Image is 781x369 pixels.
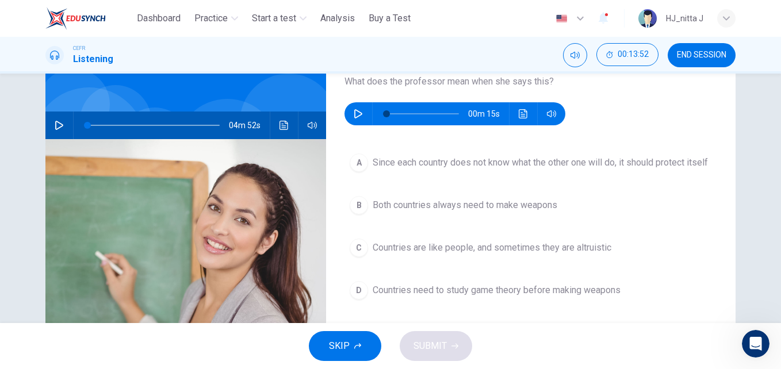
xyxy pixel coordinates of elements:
[45,7,106,30] img: ELTC logo
[563,43,587,67] div: Mute
[364,8,415,29] button: Buy a Test
[85,5,147,25] h1: Messages
[275,112,293,139] button: Click to see the audio transcription
[677,51,726,60] span: END SESSION
[350,281,368,299] div: D
[554,14,569,23] img: en
[344,276,717,305] button: DCountries need to study game theory before making weapons
[668,43,736,67] button: END SESSION
[329,338,350,354] span: SKIP
[252,11,296,25] span: Start a test
[309,331,381,361] button: SKIP
[26,292,50,300] span: Home
[63,228,167,251] button: Ask a question
[344,148,717,177] button: ASince each country does not know what the other one will do, it should protect itself
[344,191,717,220] button: BBoth countries always need to make weapons
[154,263,230,309] button: Help
[76,143,154,157] h2: No messages
[316,8,359,29] button: Analysis
[350,239,368,257] div: C
[26,168,204,180] span: Messages from the team will be shown here
[596,43,659,67] div: Hide
[369,11,411,25] span: Buy a Test
[373,241,611,255] span: Countries are like people, and sometimes they are altruistic
[132,8,185,29] button: Dashboard
[596,43,659,66] button: 00:13:52
[247,8,311,29] button: Start a test
[350,196,368,214] div: B
[45,7,132,30] a: ELTC logo
[373,198,557,212] span: Both countries always need to make weapons
[73,52,113,66] h1: Listening
[202,5,223,25] div: Close
[742,330,769,358] iframe: Intercom live chat
[373,156,708,170] span: Since each country does not know what the other one will do, it should protect itself
[666,11,703,25] div: HJ_nitta J
[93,292,137,300] span: Messages
[618,50,649,59] span: 00:13:52
[182,292,201,300] span: Help
[514,102,533,125] button: Click to see the audio transcription
[76,263,153,309] button: Messages
[194,11,228,25] span: Practice
[137,11,181,25] span: Dashboard
[344,75,717,89] span: What does the professor mean when she says this?
[638,9,657,28] img: Profile picture
[344,233,717,262] button: CCountries are like people, and sometimes they are altruistic
[373,283,621,297] span: Countries need to study game theory before making weapons
[73,44,85,52] span: CEFR
[229,112,270,139] span: 04m 52s
[350,153,368,172] div: A
[468,102,509,125] span: 00m 15s
[190,8,243,29] button: Practice
[320,11,355,25] span: Analysis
